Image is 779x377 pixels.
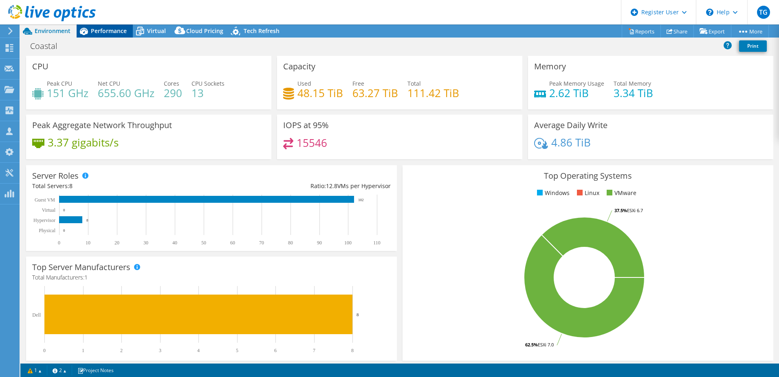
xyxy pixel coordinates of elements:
text: 0 [43,348,46,353]
text: 4 [197,348,200,353]
text: 10 [86,240,90,246]
h4: 2.62 TiB [549,89,604,98]
text: 3 [159,348,161,353]
h4: 290 [164,89,182,98]
text: Hypervisor [33,217,55,223]
h4: 655.60 GHz [98,89,154,98]
tspan: ESXi 7.0 [538,342,554,348]
text: 30 [143,240,148,246]
span: 8 [69,182,73,190]
h4: 3.34 TiB [614,89,653,98]
text: 90 [317,240,322,246]
h3: Average Daily Write [534,121,607,130]
h4: 111.42 TiB [407,89,459,98]
span: Environment [35,27,70,35]
h4: 63.27 TiB [352,89,398,98]
svg: \n [706,9,713,16]
h1: Coastal [26,42,70,51]
h3: Peak Aggregate Network Throughput [32,121,172,130]
span: Peak CPU [47,80,72,87]
span: Cores [164,80,179,87]
span: Virtual [147,27,166,35]
a: 1 [22,365,47,375]
tspan: ESXi 6.7 [627,207,643,213]
h4: 13 [191,89,224,98]
text: 80 [288,240,293,246]
div: Ratio: VMs per Hypervisor [211,182,391,191]
div: Total Servers: [32,182,211,191]
text: 100 [344,240,352,246]
text: 60 [230,240,235,246]
h4: 15546 [297,138,327,147]
h3: CPU [32,62,48,71]
span: Free [352,80,364,87]
text: 8 [351,348,354,353]
h3: Top Operating Systems [409,171,767,180]
h4: 4.86 TiB [551,138,591,147]
text: 20 [114,240,119,246]
text: Dell [32,312,41,318]
a: Project Notes [72,365,119,375]
tspan: 37.5% [614,207,627,213]
text: Guest VM [35,197,55,203]
text: 8 [356,312,359,317]
span: Total [407,80,421,87]
span: CPU Sockets [191,80,224,87]
li: VMware [605,188,636,197]
span: TG [757,6,770,19]
a: Reports [622,25,661,38]
text: 7 [313,348,315,353]
text: 6 [274,348,277,353]
text: 102 [358,198,364,202]
h4: 151 GHz [47,89,88,98]
h4: 3.37 gigabits/s [48,138,119,147]
text: 5 [236,348,238,353]
text: Physical [39,228,55,233]
text: 1 [82,348,84,353]
span: Performance [91,27,127,35]
a: Share [660,25,694,38]
text: 50 [201,240,206,246]
text: 2 [120,348,123,353]
h3: Server Roles [32,171,79,180]
h3: Memory [534,62,566,71]
h4: 48.15 TiB [297,89,343,98]
h4: Total Manufacturers: [32,273,391,282]
a: Export [693,25,731,38]
li: Windows [535,188,570,197]
span: Used [297,80,311,87]
h3: Top Server Manufacturers [32,263,130,272]
h3: Capacity [283,62,315,71]
tspan: 62.5% [525,342,538,348]
text: 0 [63,208,65,212]
span: Total Memory [614,80,651,87]
a: 2 [47,365,72,375]
text: 0 [58,240,60,246]
span: 12.8 [326,182,337,190]
a: More [731,25,769,38]
text: 70 [259,240,264,246]
span: Net CPU [98,80,120,87]
text: Virtual [42,207,56,213]
text: 8 [86,218,88,222]
span: Cloud Pricing [186,27,223,35]
a: Print [739,40,767,52]
text: 110 [373,240,381,246]
text: 0 [63,228,65,233]
h3: IOPS at 95% [283,121,329,130]
span: Peak Memory Usage [549,80,604,87]
span: Tech Refresh [244,27,279,35]
span: 1 [84,273,88,281]
li: Linux [575,188,599,197]
text: 40 [172,240,177,246]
